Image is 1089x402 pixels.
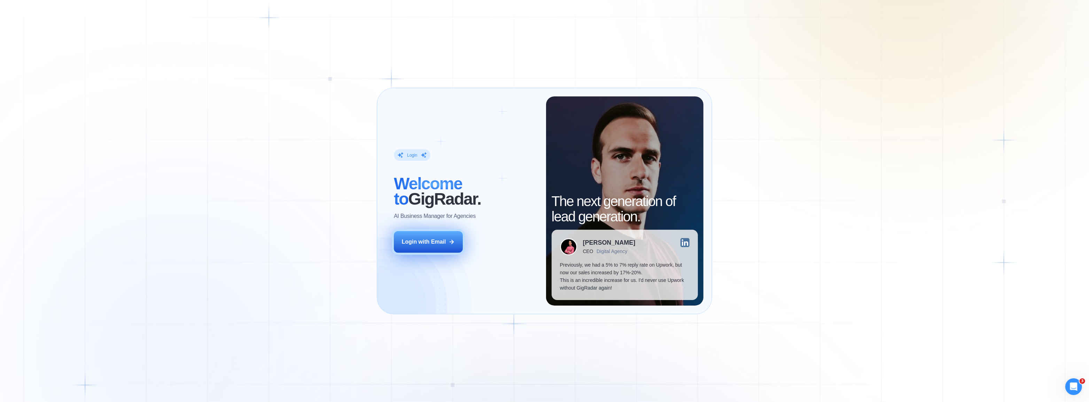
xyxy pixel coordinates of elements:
div: [PERSON_NAME] [583,239,636,246]
button: Login with Email [394,231,463,253]
span: Welcome to [394,174,462,208]
div: Login [407,152,417,158]
div: Digital Agency [597,249,627,254]
p: AI Business Manager for Agencies [394,212,476,220]
h2: The next generation of lead generation. [552,194,698,224]
h2: ‍ GigRadar. [394,176,538,207]
iframe: Intercom live chat [1065,378,1082,395]
span: 3 [1080,378,1085,384]
p: Previously, we had a 5% to 7% reply rate on Upwork, but now our sales increased by 17%-20%. This ... [560,261,690,292]
div: CEO [583,249,593,254]
div: Login with Email [402,238,446,246]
